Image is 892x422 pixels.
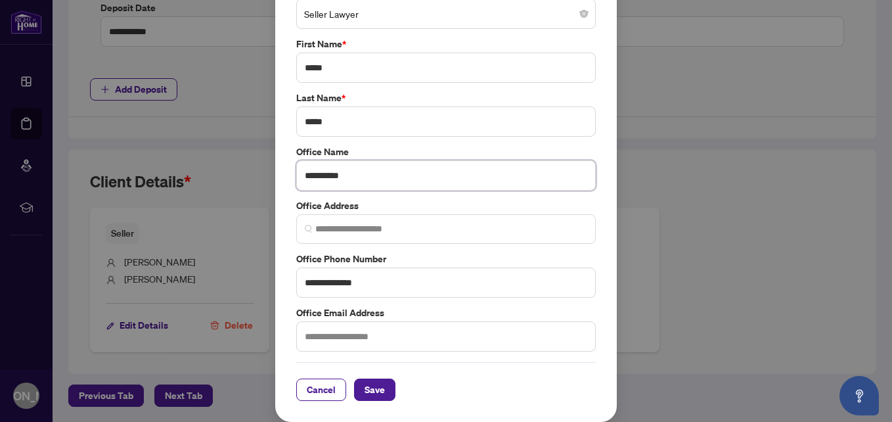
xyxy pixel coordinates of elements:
[354,379,395,401] button: Save
[296,252,596,266] label: Office Phone Number
[296,37,596,51] label: First Name
[296,306,596,320] label: Office Email Address
[296,199,596,213] label: Office Address
[580,10,588,18] span: close-circle
[296,379,346,401] button: Cancel
[365,379,385,400] span: Save
[304,1,588,26] span: Seller Lawyer
[839,376,879,415] button: Open asap
[296,91,596,105] label: Last Name
[307,379,336,400] span: Cancel
[296,145,596,159] label: Office Name
[305,225,313,233] img: search_icon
